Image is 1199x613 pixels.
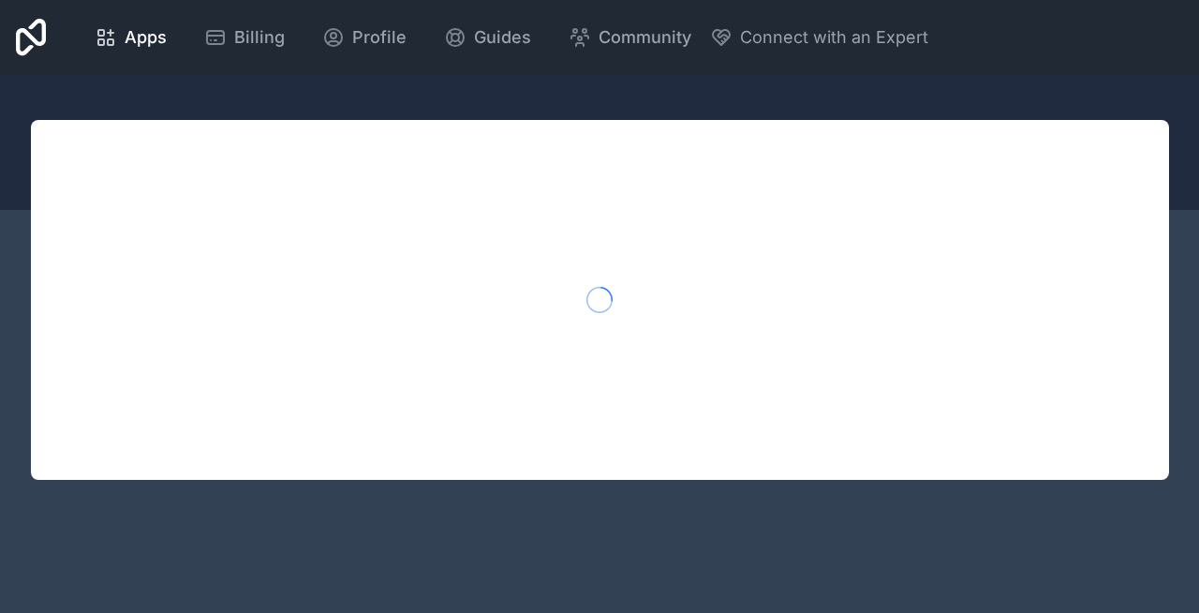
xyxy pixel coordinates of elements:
span: Billing [234,24,285,51]
span: Apps [125,24,167,51]
span: Guides [474,24,531,51]
button: Connect with an Expert [710,24,928,51]
span: Profile [352,24,407,51]
a: Community [554,17,706,58]
a: Guides [429,17,546,58]
a: Profile [307,17,422,58]
a: Apps [80,17,182,58]
span: Community [599,24,691,51]
span: Connect with an Expert [740,24,928,51]
a: Billing [189,17,300,58]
